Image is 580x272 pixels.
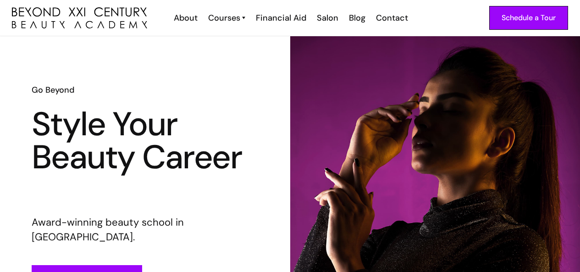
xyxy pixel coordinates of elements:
[311,12,343,24] a: Salon
[32,215,258,244] p: Award-winning beauty school in [GEOGRAPHIC_DATA].
[174,12,198,24] div: About
[489,6,568,30] a: Schedule a Tour
[256,12,306,24] div: Financial Aid
[349,12,365,24] div: Blog
[32,84,258,96] h6: Go Beyond
[317,12,338,24] div: Salon
[343,12,370,24] a: Blog
[250,12,311,24] a: Financial Aid
[502,12,556,24] div: Schedule a Tour
[376,12,408,24] div: Contact
[12,7,147,29] img: beyond 21st century beauty academy logo
[208,12,245,24] a: Courses
[168,12,202,24] a: About
[208,12,240,24] div: Courses
[32,108,258,174] h1: Style Your Beauty Career
[12,7,147,29] a: home
[370,12,413,24] a: Contact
